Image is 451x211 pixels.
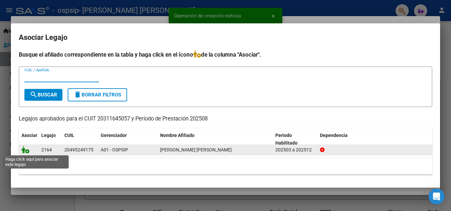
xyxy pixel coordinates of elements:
[19,50,432,59] h4: Busque el afiliado correspondiente en la tabla y haga click en el ícono de la columna "Asociar".
[320,133,348,138] span: Dependencia
[160,133,194,138] span: Nombre Afiliado
[317,128,433,150] datatable-header-cell: Dependencia
[24,89,62,101] button: Buscar
[41,133,56,138] span: Legajo
[68,88,127,101] button: Borrar Filtros
[275,146,315,154] div: 202503 a 202512
[74,91,82,98] mat-icon: delete
[19,31,432,44] h2: Asociar Legajo
[21,133,37,138] span: Asociar
[64,133,74,138] span: CUIL
[30,91,38,98] mat-icon: search
[41,147,52,152] span: 2164
[19,158,432,174] div: 1 registros
[74,92,121,98] span: Borrar Filtros
[273,128,317,150] datatable-header-cell: Periodo Habilitado
[157,128,273,150] datatable-header-cell: Nombre Afiliado
[429,189,444,204] div: Open Intercom Messenger
[30,92,57,98] span: Buscar
[98,128,157,150] datatable-header-cell: Gerenciador
[101,133,127,138] span: Gerenciador
[101,147,128,152] span: A01 - OSPSIP
[62,128,98,150] datatable-header-cell: CUIL
[39,128,62,150] datatable-header-cell: Legajo
[19,115,432,123] p: Legajos aprobados para el CUIT 20311645057 y Período de Prestación 202508
[160,147,232,152] span: GONZALEZ JONATHAN LUIS ANGEL
[275,133,297,145] span: Periodo Habilitado
[19,128,39,150] datatable-header-cell: Asociar
[64,146,93,154] div: 20495249175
